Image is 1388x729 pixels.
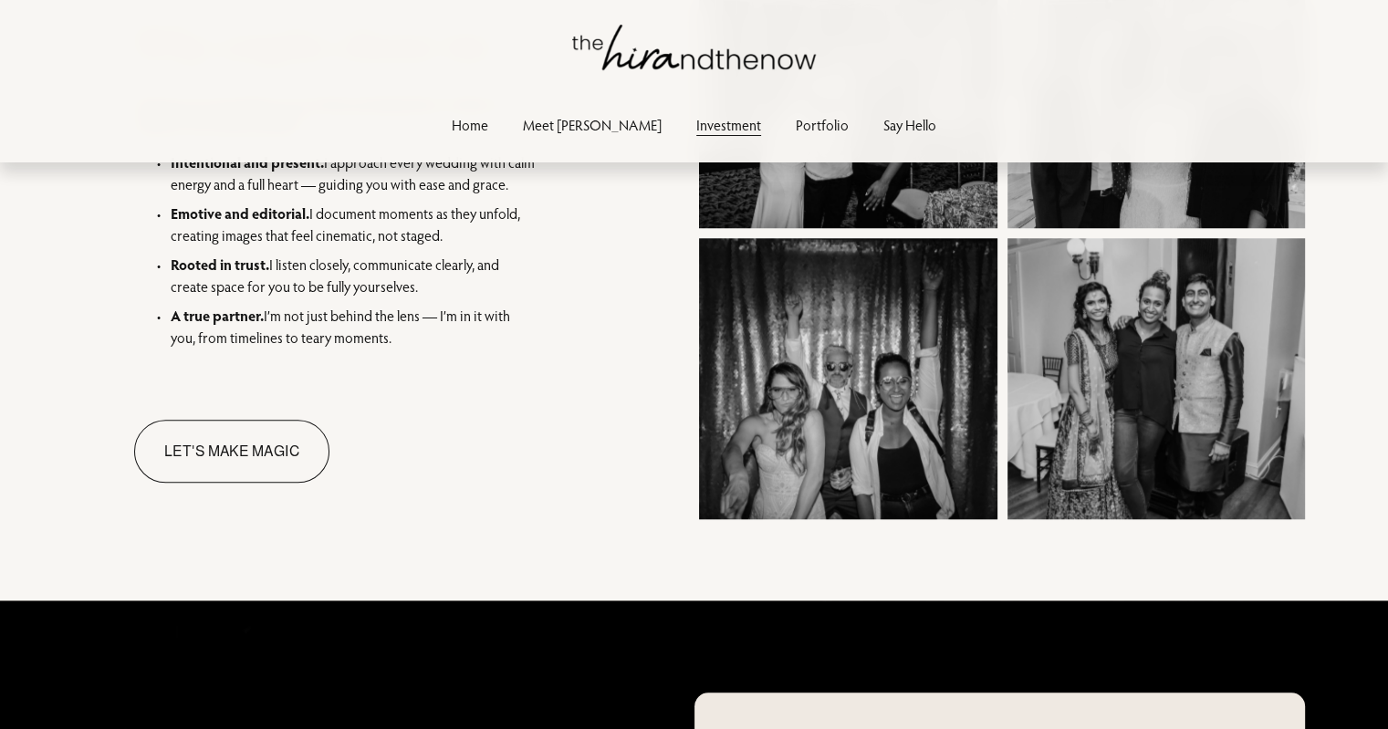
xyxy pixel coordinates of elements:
[696,112,761,137] a: Investment
[134,420,329,483] a: Let's make magic
[171,254,535,297] p: I listen closely, communicate clearly, and create space for you to be fully yourselves.
[171,152,324,172] strong: Intentional and present.
[883,112,936,137] a: Say Hello
[796,112,849,137] a: Portfolio
[171,305,535,349] p: I’m not just behind the lens — I’m in it with you, from timelines to teary moments.
[523,112,662,137] a: Meet [PERSON_NAME]
[171,203,535,246] p: I document moments as they unfold, creating images that feel cinematic, not staged.
[171,255,269,274] strong: Rooted in trust.
[171,203,309,223] strong: Emotive and editorial.
[452,112,488,137] a: Home
[171,151,535,195] p: I approach every wedding with calm energy and a full heart — guiding you with ease and grace.
[171,306,264,325] strong: A true partner.
[572,25,817,70] img: thehirandthenow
